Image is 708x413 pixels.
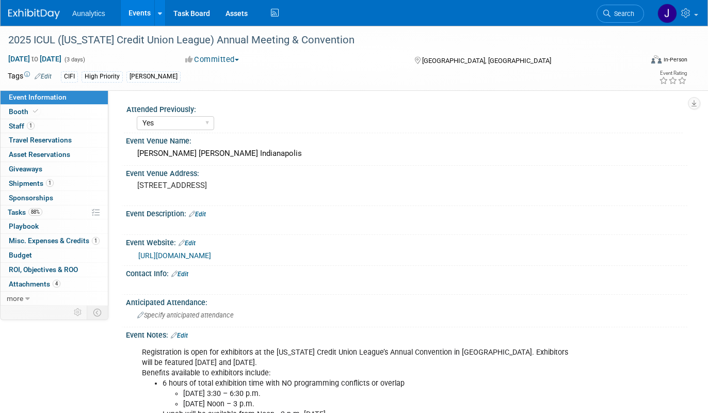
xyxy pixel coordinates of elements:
a: Asset Reservations [1,148,108,162]
a: Edit [171,332,188,339]
a: Search [597,5,644,23]
span: Attachments [9,280,60,288]
a: Playbook [1,219,108,233]
span: 1 [27,122,35,130]
a: Giveaways [1,162,108,176]
div: In-Person [663,56,687,63]
span: (3 days) [63,56,85,63]
a: Booth [1,105,108,119]
div: [PERSON_NAME] [126,71,181,82]
a: Edit [35,73,52,80]
li: [DATE] Noon – 3 p.m. [183,399,572,409]
div: Event Rating [659,71,687,76]
a: Budget [1,248,108,262]
div: Event Format [587,54,688,69]
a: Attachments4 [1,277,108,291]
a: Edit [179,240,196,247]
span: Travel Reservations [9,136,72,144]
span: Specify anticipated attendance [137,311,234,319]
div: Anticipated Attendance: [126,295,687,308]
div: Event Venue Name: [126,133,687,146]
span: Search [610,10,634,18]
a: Staff1 [1,119,108,133]
div: Event Website: [126,235,687,248]
a: Edit [189,211,206,218]
span: Playbook [9,222,39,230]
div: Event Description: [126,206,687,219]
pre: [STREET_ADDRESS] [137,181,348,190]
span: Staff [9,122,35,130]
div: Contact Info: [126,266,687,279]
li: 6 hours of total exhibition time with NO programming conflicts or overlap [163,378,572,409]
a: [URL][DOMAIN_NAME] [138,251,211,260]
img: ExhibitDay [8,9,60,19]
td: Tags [8,71,52,83]
a: more [1,292,108,306]
li: [DATE] 3:30 – 6:30 p.m. [183,389,572,399]
a: Shipments1 [1,177,108,190]
span: Misc. Expenses & Credits [9,236,100,245]
span: 88% [28,208,42,216]
span: ROI, Objectives & ROO [9,265,78,274]
span: [DATE] [DATE] [8,54,62,63]
td: Personalize Event Tab Strip [69,306,87,319]
span: 4 [53,280,60,288]
img: Format-Inperson.png [651,55,662,63]
span: 1 [46,179,54,187]
a: Sponsorships [1,191,108,205]
a: Tasks88% [1,205,108,219]
div: CIFI [61,71,78,82]
span: Booth [9,107,40,116]
span: Sponsorships [9,194,53,202]
span: 1 [92,237,100,245]
a: Misc. Expenses & Credits1 [1,234,108,248]
span: Asset Reservations [9,150,70,158]
div: Attended Previously: [126,102,683,115]
div: 2025 ICUL ([US_STATE] Credit Union League) Annual Meeting & Convention [5,31,630,50]
a: Event Information [1,90,108,104]
span: Budget [9,251,32,259]
span: Tasks [8,208,42,216]
div: Event Venue Address: [126,166,687,179]
span: Shipments [9,179,54,187]
span: Aunalytics [72,9,105,18]
div: [PERSON_NAME] [PERSON_NAME] Indianapolis [134,146,680,162]
td: Toggle Event Tabs [87,306,108,319]
span: [GEOGRAPHIC_DATA], [GEOGRAPHIC_DATA] [422,57,551,65]
a: Edit [171,271,188,278]
span: more [7,294,23,303]
a: Travel Reservations [1,133,108,147]
a: ROI, Objectives & ROO [1,263,108,277]
button: Committed [182,54,243,65]
span: to [30,55,40,63]
span: Giveaways [9,165,42,173]
div: Event Notes: [126,327,687,341]
img: Julie Grisanti-Cieslak [657,4,677,23]
span: Event Information [9,93,67,101]
div: High Priority [82,71,123,82]
i: Booth reservation complete [33,108,38,114]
